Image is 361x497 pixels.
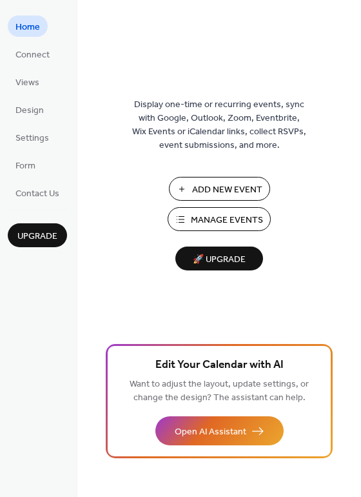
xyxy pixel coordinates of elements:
[132,98,306,152] span: Display one-time or recurring events, sync with Google, Outlook, Zoom, Eventbrite, Wix Events or ...
[169,177,270,201] button: Add New Event
[192,183,262,197] span: Add New Event
[130,376,309,407] span: Want to adjust the layout, update settings, or change the design? The assistant can help.
[8,182,67,203] a: Contact Us
[17,230,57,243] span: Upgrade
[8,154,43,176] a: Form
[8,99,52,120] a: Design
[15,21,40,34] span: Home
[15,104,44,117] span: Design
[175,425,246,439] span: Open AI Assistant
[15,76,39,90] span: Views
[175,247,263,270] button: 🚀 Upgrade
[15,132,49,145] span: Settings
[168,207,271,231] button: Manage Events
[8,15,48,37] a: Home
[183,251,255,269] span: 🚀 Upgrade
[155,356,284,374] span: Edit Your Calendar with AI
[15,48,50,62] span: Connect
[8,43,57,65] a: Connect
[8,71,47,92] a: Views
[155,416,284,445] button: Open AI Assistant
[8,223,67,247] button: Upgrade
[8,127,57,148] a: Settings
[191,214,263,227] span: Manage Events
[15,187,59,201] span: Contact Us
[15,159,35,173] span: Form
